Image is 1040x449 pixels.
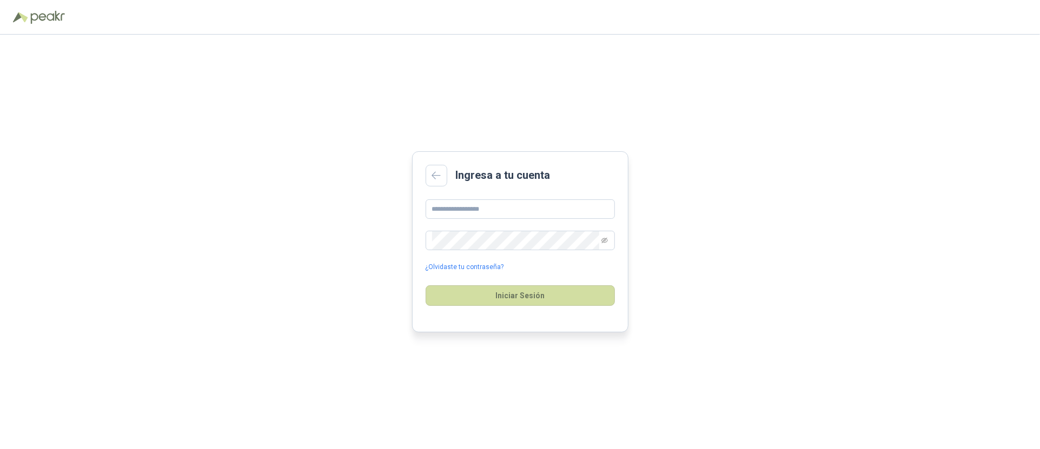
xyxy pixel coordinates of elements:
[456,167,551,184] h2: Ingresa a tu cuenta
[30,11,65,24] img: Peakr
[601,237,608,244] span: eye-invisible
[426,262,504,272] a: ¿Olvidaste tu contraseña?
[13,12,28,23] img: Logo
[426,285,615,306] button: Iniciar Sesión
